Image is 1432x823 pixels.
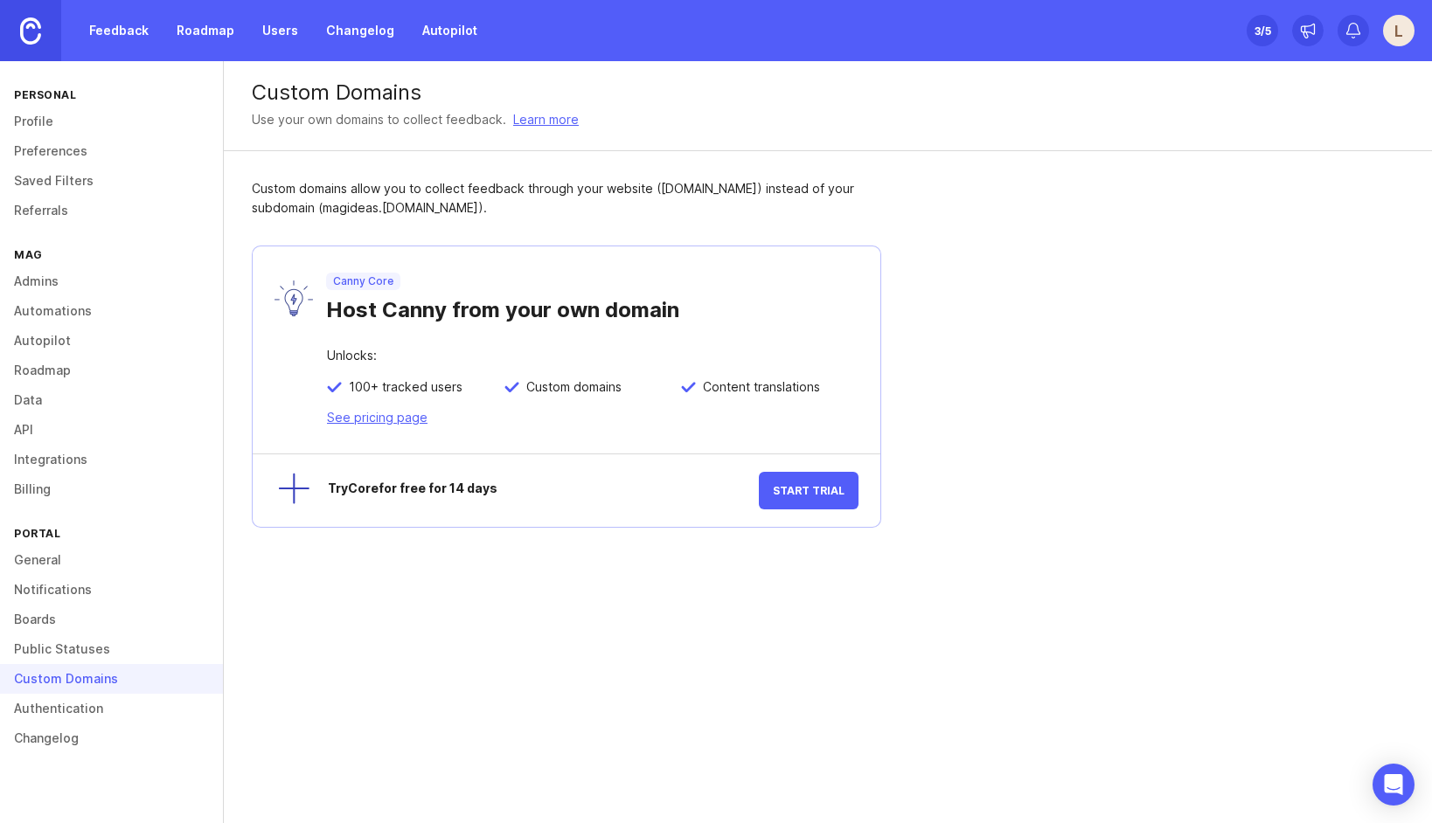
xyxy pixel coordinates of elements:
[333,274,393,288] p: Canny Core
[166,15,245,46] a: Roadmap
[773,484,845,497] span: Start Trial
[1247,15,1278,46] button: 3/5
[328,482,759,499] div: Try Core for free for 14 days
[252,82,1404,103] div: Custom Domains
[1383,15,1415,46] button: L
[519,379,622,395] span: Custom domains
[342,379,462,395] span: 100+ tracked users
[275,280,313,316] img: lyW0TRAiArAAAAAASUVORK5CYII=
[326,290,859,323] div: Host Canny from your own domain
[513,110,579,129] a: Learn more
[316,15,405,46] a: Changelog
[20,17,41,45] img: Canny Home
[252,15,309,46] a: Users
[252,179,881,218] div: Custom domains allow you to collect feedback through your website ([DOMAIN_NAME]) instead of your...
[252,110,506,129] div: Use your own domains to collect feedback.
[696,379,820,395] span: Content translations
[1373,764,1415,806] div: Open Intercom Messenger
[327,410,428,425] a: See pricing page
[79,15,159,46] a: Feedback
[1255,18,1271,43] div: 3 /5
[759,472,859,509] button: Start Trial
[412,15,488,46] a: Autopilot
[327,349,859,379] div: Unlocks:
